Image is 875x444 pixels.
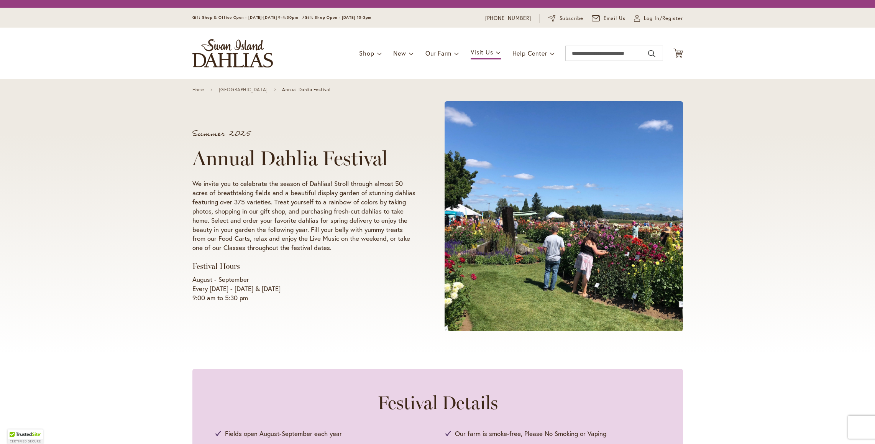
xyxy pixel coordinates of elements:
span: Gift Shop & Office Open - [DATE]-[DATE] 9-4:30pm / [192,15,305,20]
a: Home [192,87,204,92]
span: Gift Shop Open - [DATE] 10-3pm [305,15,371,20]
a: Email Us [592,15,625,22]
button: Search [648,48,655,60]
a: Subscribe [548,15,583,22]
span: Annual Dahlia Festival [282,87,330,92]
span: Subscribe [560,15,584,22]
p: Summer 2025 [192,130,415,138]
span: Email Us [604,15,625,22]
span: Visit Us [471,48,493,56]
span: Log In/Register [644,15,683,22]
a: [GEOGRAPHIC_DATA] [219,87,268,92]
a: store logo [192,39,273,67]
p: August - September Every [DATE] - [DATE] & [DATE] 9:00 am to 5:30 pm [192,275,415,303]
h3: Festival Hours [192,261,415,271]
span: Help Center [512,49,547,57]
span: Shop [359,49,374,57]
h1: Annual Dahlia Festival [192,147,415,170]
a: [PHONE_NUMBER] [485,15,532,22]
p: We invite you to celebrate the season of Dahlias! Stroll through almost 50 acres of breathtaking ... [192,179,415,253]
a: Log In/Register [634,15,683,22]
span: Our Farm [425,49,451,57]
span: New [393,49,406,57]
h2: Festival Details [215,392,660,413]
